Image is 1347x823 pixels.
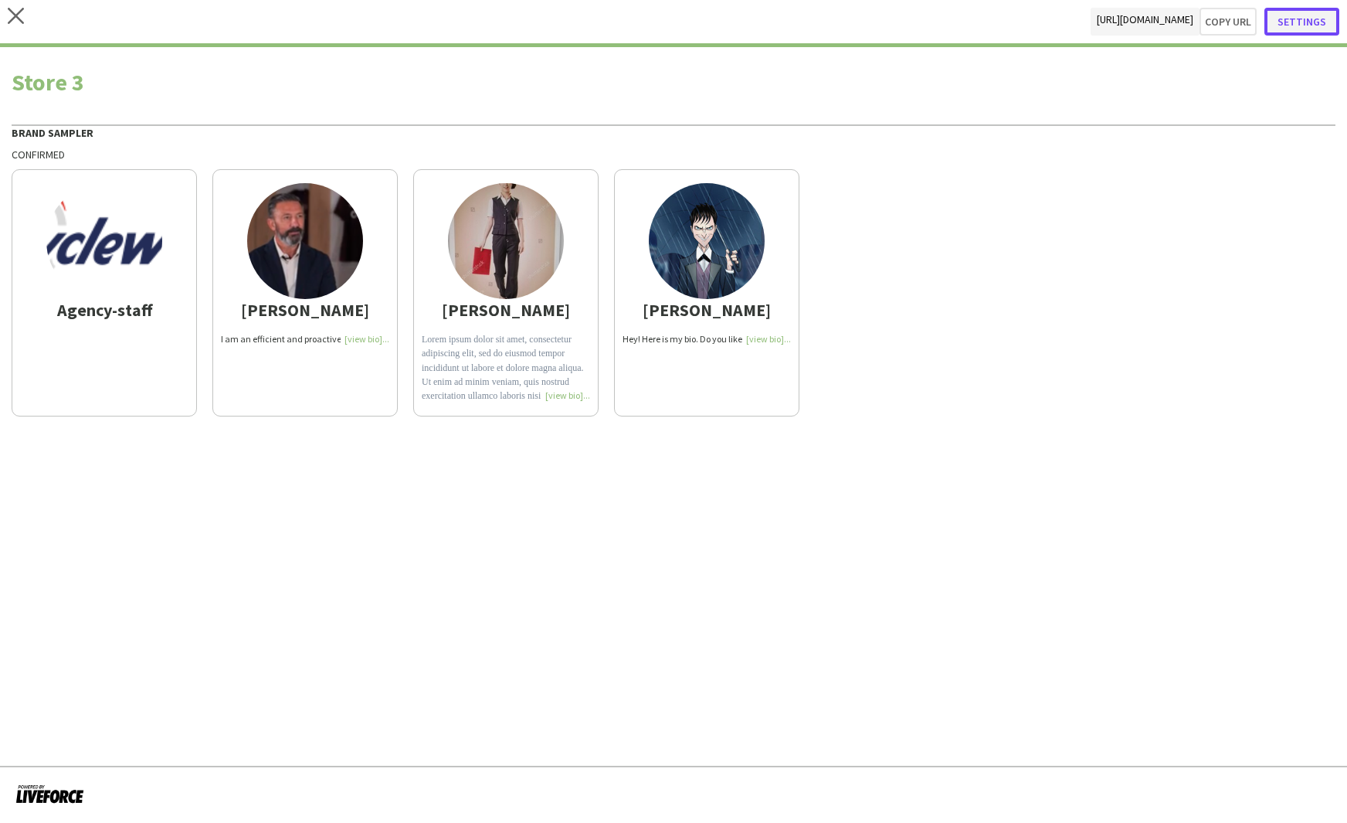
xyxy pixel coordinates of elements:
div: [PERSON_NAME] [623,303,791,317]
div: I am an efficient and proactive individual [221,332,389,346]
img: thumb-685485b14b473.png [247,183,363,299]
img: thumb-670684d0488c8.jpg [448,183,564,299]
button: Copy url [1199,8,1257,36]
img: thumb-65369c8de6830.png [46,183,162,299]
img: Powered by Liveforce [15,783,84,804]
div: Store 3 [12,70,1335,94]
div: Confirmed [12,148,1335,162]
span: [URL][DOMAIN_NAME] [1091,8,1199,36]
div: Brand Sampler [12,124,1335,140]
div: [PERSON_NAME] [221,303,389,317]
div: [PERSON_NAME] [422,303,590,317]
button: Settings [1264,8,1339,36]
div: Agency-staff [20,303,188,317]
div: Hey! Here is my bio. Do you like it? [623,332,791,346]
img: thumb-62a1ee228225c.jpg [649,183,765,299]
span: Lorem ipsum dolor sit amet, consectetur adipiscing elit, sed do eiusmod tempor incididunt ut labo... [422,334,589,485]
